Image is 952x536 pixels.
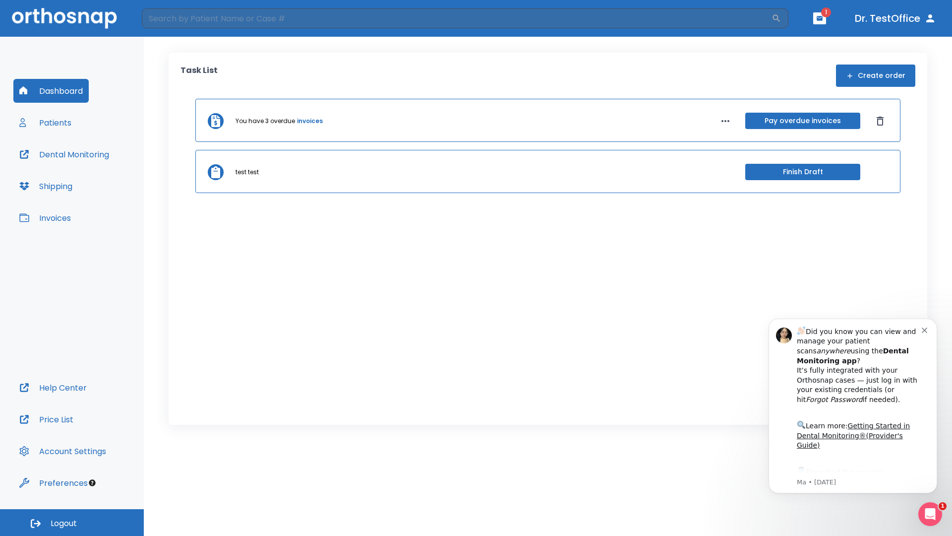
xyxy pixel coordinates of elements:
[13,376,93,400] button: Help Center
[13,142,115,166] button: Dental Monitoring
[88,478,97,487] div: Tooltip anchor
[13,174,78,198] button: Shipping
[13,471,94,495] button: Preferences
[180,65,218,87] p: Task List
[43,164,131,182] a: App Store
[43,174,168,183] p: Message from Ma, sent 2w ago
[297,117,323,126] a: invoices
[918,502,942,526] iframe: Intercom live chat
[43,162,168,212] div: Download the app: | ​ Let us know if you need help getting started!
[745,113,860,129] button: Pay overdue invoices
[851,9,940,27] button: Dr. TestOffice
[236,168,259,177] p: test test
[13,206,77,230] button: Invoices
[168,21,176,29] button: Dismiss notification
[13,111,77,134] button: Patients
[13,79,89,103] button: Dashboard
[872,113,888,129] button: Dismiss
[754,304,952,509] iframe: Intercom notifications message
[13,439,112,463] button: Account Settings
[236,117,295,126] p: You have 3 overdue
[821,7,831,17] span: 1
[12,8,117,28] img: Orthosnap
[836,65,915,87] button: Create order
[51,518,77,529] span: Logout
[13,407,79,431] button: Price List
[939,502,947,510] span: 1
[745,164,860,180] button: Finish Draft
[142,8,772,28] input: Search by Patient Name or Case #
